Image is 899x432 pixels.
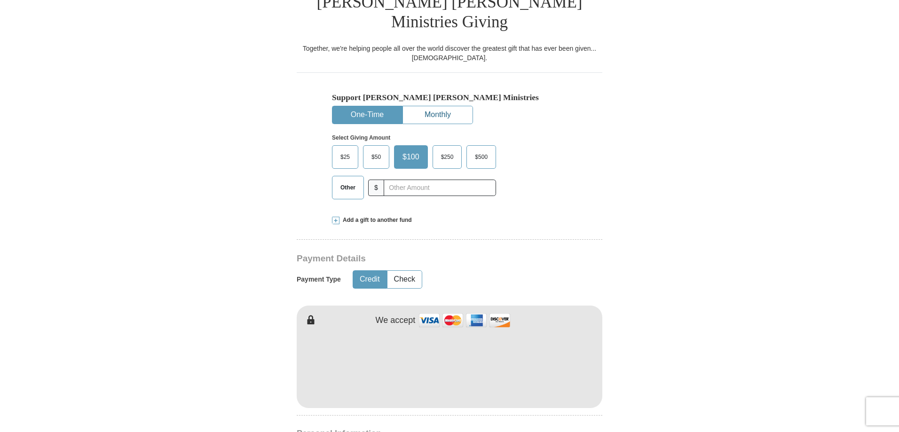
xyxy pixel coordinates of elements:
[332,134,390,141] strong: Select Giving Amount
[376,315,416,326] h4: We accept
[470,150,492,164] span: $500
[339,216,412,224] span: Add a gift to another fund
[297,275,341,283] h5: Payment Type
[418,310,512,330] img: credit cards accepted
[332,93,567,102] h5: Support [PERSON_NAME] [PERSON_NAME] Ministries
[403,106,473,124] button: Monthly
[353,271,386,288] button: Credit
[297,44,602,63] div: Together, we're helping people all over the world discover the greatest gift that has ever been g...
[332,106,402,124] button: One-Time
[336,150,355,164] span: $25
[368,180,384,196] span: $
[398,150,424,164] span: $100
[384,180,496,196] input: Other Amount
[297,253,536,264] h3: Payment Details
[436,150,458,164] span: $250
[336,181,360,195] span: Other
[367,150,386,164] span: $50
[387,271,422,288] button: Check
